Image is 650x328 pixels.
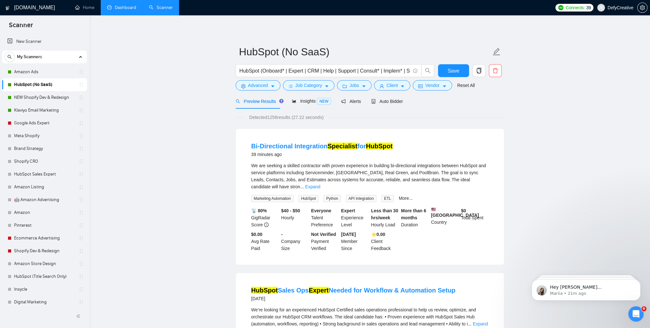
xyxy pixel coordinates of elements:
span: Preview Results [236,99,282,104]
a: HubSpot (No SaaS) [14,78,75,91]
span: caret-down [325,84,329,89]
img: Profile image for Oleksandr [81,10,93,23]
span: setting [241,84,246,89]
div: 🔄 Connect GigRadar to your CRM or other external systems [13,198,107,212]
span: holder [79,287,84,292]
div: Experience Level [340,207,370,228]
div: Ask a question [6,108,121,125]
span: 6 [641,306,646,311]
span: holder [79,184,84,190]
b: - [281,232,283,237]
img: 🇺🇸 [431,207,436,212]
div: 👑 Laziza AI - Job Pre-Qualification [9,184,119,196]
span: search [236,99,240,104]
button: Search for help [9,131,119,144]
mark: HubSpot [251,287,278,294]
span: 39 [586,4,591,11]
div: Country [430,207,460,228]
a: HubSpot Sales Expert [14,168,75,181]
span: user [380,84,384,89]
button: barsJob Categorycaret-down [283,80,334,90]
span: holder [79,95,84,100]
div: 🔄 Connect GigRadar to your CRM or other external systems [9,196,119,214]
span: We’re looking for an experienced HubSpot Certified sales operations professional to help us revie... [251,307,476,326]
span: Hey [PERSON_NAME][EMAIL_ADDRESS][PERSON_NAME][DOMAIN_NAME], Looks like your Upwork agency DEFY Cr... [28,19,110,113]
a: dashboardDashboard [107,5,136,10]
a: Amazon [14,206,75,219]
a: Google Ads Expert [14,117,75,129]
a: Amazon Listing [14,181,75,193]
span: ... [468,321,472,326]
span: user [599,5,603,10]
span: holder [79,121,84,126]
div: Client Feedback [370,231,400,252]
div: We are seeking a skilled contractor with proven experience in building bi-directional integration... [251,162,489,190]
div: 🔠 GigRadar Search Syntax: Query Operators for Optimized Job Searches [13,168,107,181]
span: Client [387,82,398,89]
span: area-chart [292,99,296,103]
div: Close [110,10,121,22]
span: My Scanners [17,51,42,63]
span: Scanner [4,20,38,34]
button: copy [473,64,485,77]
span: caret-down [400,84,405,89]
a: Shopify CRO [14,155,75,168]
span: HubSpot [299,195,319,202]
b: $ 0 [461,208,466,213]
button: userClientcaret-down [374,80,411,90]
a: Brand Strategy [14,142,75,155]
span: search [5,55,14,59]
span: Insights [292,98,331,104]
span: caret-down [270,84,275,89]
div: ✅ How To: Connect your agency to [DOMAIN_NAME] [13,149,107,163]
span: holder [79,146,84,151]
span: holder [79,223,84,228]
span: Alerts [341,99,361,104]
div: We’re looking for an experienced HubSpot Certified sales operations professional to help us revie... [251,306,489,327]
b: ⭐️ 0.00 [371,232,385,237]
span: info-circle [264,223,269,227]
a: homeHome [75,5,94,10]
span: search [422,68,434,74]
iframe: Intercom live chat [628,306,644,322]
button: Help [96,199,128,225]
span: Save [448,67,459,75]
span: Auto Bidder [371,99,403,104]
mark: Specialist [327,143,357,150]
span: bars [288,84,293,89]
b: $40 - $50 [281,208,300,213]
button: search [421,64,434,77]
span: holder [79,69,84,74]
button: Messages [32,199,64,225]
b: [DATE] [341,232,356,237]
span: notification [341,99,346,104]
span: robot [371,99,376,104]
span: Marketing Automation [251,195,294,202]
span: copy [473,68,485,74]
button: folderJobscaret-down [337,80,372,90]
img: logo [5,3,10,13]
span: holder [79,274,84,279]
a: Meta Shopify [14,129,75,142]
span: ... [300,184,304,189]
a: More... [399,196,413,201]
span: holder [79,159,84,164]
mark: HubSpot [366,143,392,150]
div: Company Size [280,231,310,252]
span: Messages [37,215,59,220]
a: Klaviyo Email Marketing [14,104,75,117]
div: Hourly Load [370,207,400,228]
button: settingAdvancedcaret-down [236,80,280,90]
span: setting [638,5,647,10]
span: API Integration [346,195,376,202]
span: We are seeking a skilled contractor with proven experience in building bi-directional integration... [251,163,486,189]
span: holder [79,172,84,177]
b: Everyone [311,208,331,213]
button: Save [438,64,469,77]
button: delete [489,64,502,77]
span: Vendor [425,82,439,89]
span: NEW [317,98,331,105]
a: searchScanner [149,5,173,10]
b: Less than 30 hrs/week [371,208,398,220]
